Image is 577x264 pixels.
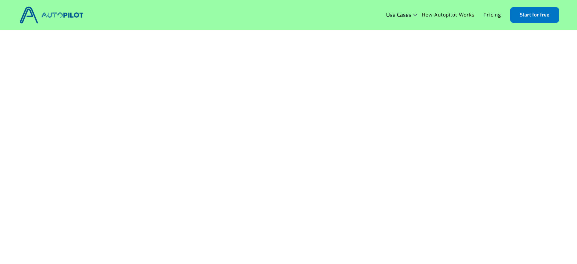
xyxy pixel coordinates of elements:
a: Start for free [510,7,559,23]
a: How Autopilot Works [417,9,479,21]
img: Icon Rounded Chevron Dark - BRIX Templates [413,13,417,16]
div: Use Cases [386,12,417,18]
a: Pricing [479,9,505,21]
div: Use Cases [386,12,411,18]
